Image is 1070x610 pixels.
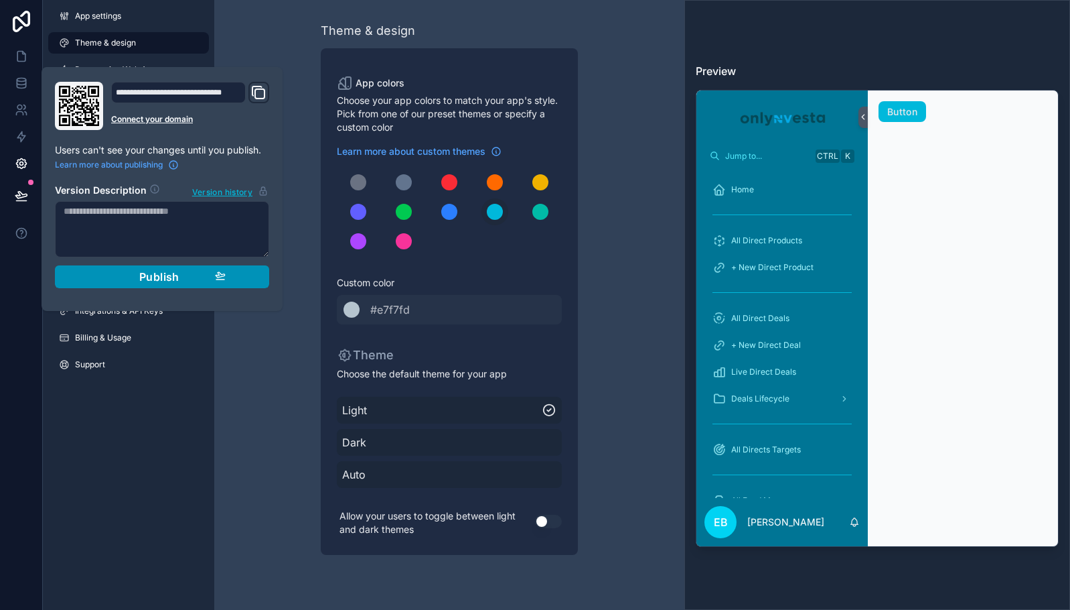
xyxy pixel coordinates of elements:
[192,184,269,198] button: Version history
[704,333,860,357] a: + New Direct Deal
[342,467,556,483] span: Auto
[842,151,853,162] span: K
[75,11,121,21] span: App settings
[337,276,551,290] span: Custom color
[731,495,801,506] span: All Fund Managers
[731,340,801,351] span: + New Direct Deal
[55,160,163,170] span: Learn more about publishing
[48,327,209,349] a: Billing & Usage
[55,265,269,288] button: Publish
[356,76,404,90] span: App colors
[337,507,535,539] p: Allow your users to toggle between light and dark themes
[696,63,1059,79] h3: Preview
[731,313,789,324] span: All Direct Deals
[704,255,860,280] a: + New Direct Product
[816,149,840,163] span: Ctrl
[55,160,179,170] a: Learn more about publishing
[878,101,926,123] button: Button
[704,360,860,384] a: Live Direct Deals
[48,354,209,375] a: Support
[704,229,860,253] a: All Direct Products
[75,359,105,370] span: Support
[714,514,728,530] span: EB
[48,5,209,27] a: App settings
[75,306,163,316] span: Integrations & API Keys
[55,143,269,157] p: Users can't see your changes until you publish.
[738,107,826,128] img: App logo
[704,387,860,411] a: Deals Lifecycle
[337,367,562,381] span: Choose the default theme for your app
[704,178,860,202] a: Home
[111,82,269,130] div: Domain and Custom Link
[704,489,860,513] a: All Fund Managers
[731,184,754,195] span: Home
[704,438,860,462] a: All Directs Targets
[370,302,410,318] span: #e7f7fd
[139,270,179,284] span: Publish
[731,393,789,404] span: Deals Lifecycle
[55,184,147,198] h2: Version Description
[48,59,209,80] a: Progressive Web App
[704,144,860,168] button: Jump to...CtrlK
[337,145,502,158] a: Learn more about custom themes
[696,168,868,499] div: scrollable content
[75,332,131,343] span: Billing & Usage
[111,114,269,125] a: Connect your domain
[75,64,156,75] span: Progressive Web App
[731,367,796,377] span: Live Direct Deals
[342,402,542,418] span: Light
[321,21,415,40] div: Theme & design
[731,262,814,273] span: + New Direct Product
[747,515,824,529] p: [PERSON_NAME]
[725,151,810,162] span: Jump to...
[342,434,556,450] span: Dark
[192,184,252,198] span: Version history
[731,444,801,455] span: All Directs Targets
[704,306,860,330] a: All Direct Deals
[75,38,136,48] span: Theme & design
[337,94,562,134] span: Choose your app colors to match your app's style. Pick from one of our preset themes or specify a...
[337,346,394,365] p: Theme
[48,32,209,54] a: Theme & design
[337,145,485,158] span: Learn more about custom themes
[731,235,802,246] span: All Direct Products
[48,300,209,322] a: Integrations & API Keys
